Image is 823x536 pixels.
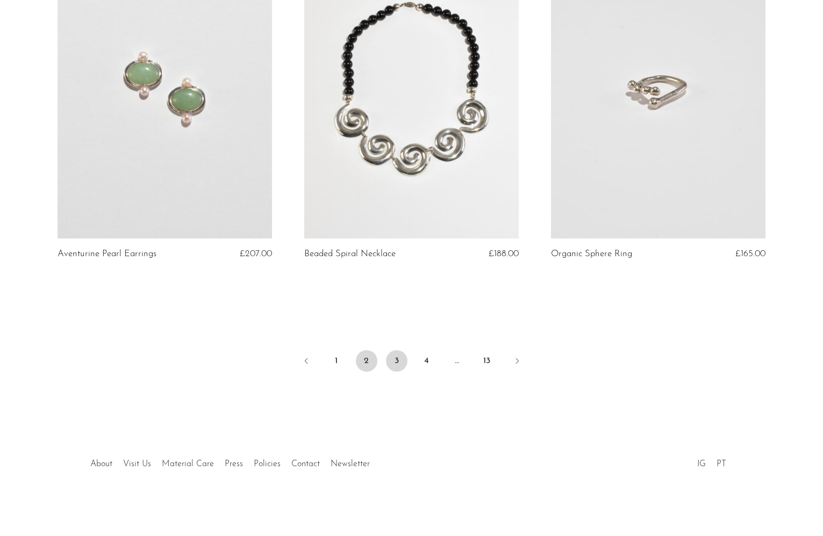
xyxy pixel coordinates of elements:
[717,460,726,468] a: PT
[58,249,156,259] a: Aventurine Pearl Earrings
[90,460,112,468] a: About
[692,451,732,472] ul: Social Medias
[416,350,438,372] a: 4
[446,350,468,372] span: …
[291,460,320,468] a: Contact
[506,350,528,374] a: Next
[296,350,317,374] a: Previous
[326,350,347,372] a: 1
[85,451,375,472] ul: Quick links
[551,249,632,259] a: Organic Sphere Ring
[476,350,498,372] a: 13
[304,249,396,259] a: Beaded Spiral Necklace
[254,460,281,468] a: Policies
[489,249,519,258] span: £188.00
[123,460,151,468] a: Visit Us
[356,350,377,372] span: 2
[162,460,214,468] a: Material Care
[386,350,407,372] a: 3
[225,460,243,468] a: Press
[240,249,272,258] span: £207.00
[697,460,706,468] a: IG
[735,249,765,258] span: £165.00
